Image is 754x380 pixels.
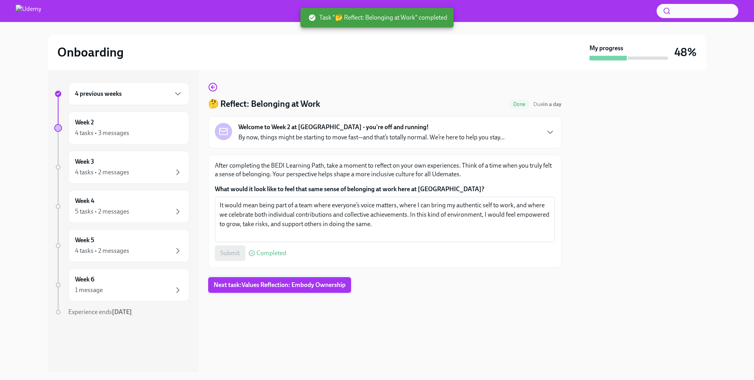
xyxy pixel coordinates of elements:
div: 5 tasks • 2 messages [75,207,129,216]
strong: in a day [543,101,562,108]
a: Week 34 tasks • 2 messages [54,151,189,184]
span: Completed [256,250,286,256]
h6: Week 6 [75,275,94,284]
span: August 30th, 2025 13:00 [533,100,562,108]
a: Week 61 message [54,269,189,301]
h6: Week 4 [75,197,94,205]
strong: [DATE] [112,308,132,316]
div: 4 previous weeks [68,82,189,105]
h3: 48% [674,45,697,59]
span: Experience ends [68,308,132,316]
h6: 4 previous weeks [75,90,122,98]
span: Task "🤔 Reflect: Belonging at Work" completed [308,13,447,22]
button: Next task:Values Reflection: Embody Ownership [208,277,351,293]
h6: Week 5 [75,236,94,245]
span: Done [509,101,530,107]
img: Udemy [16,5,41,17]
label: What would it look like to feel that same sense of belonging at work here at [GEOGRAPHIC_DATA]? [215,185,555,194]
h2: Onboarding [57,44,124,60]
p: After completing the BEDI Learning Path, take a moment to reflect on your own experiences. Think ... [215,161,555,179]
a: Week 24 tasks • 3 messages [54,111,189,144]
a: Week 45 tasks • 2 messages [54,190,189,223]
h6: Week 3 [75,157,94,166]
textarea: It would mean being part of a team where everyone’s voice matters, where I can bring my authentic... [220,201,550,238]
div: 4 tasks • 2 messages [75,168,129,177]
strong: Welcome to Week 2 at [GEOGRAPHIC_DATA] - you're off and running! [238,123,429,132]
span: Next task : Values Reflection: Embody Ownership [214,281,346,289]
p: By now, things might be starting to move fast—and that’s totally normal. We’re here to help you s... [238,133,505,142]
div: 4 tasks • 2 messages [75,247,129,255]
h4: 🤔 Reflect: Belonging at Work [208,98,320,110]
a: Week 54 tasks • 2 messages [54,229,189,262]
strong: My progress [589,44,623,53]
div: 4 tasks • 3 messages [75,129,129,137]
span: Due [533,101,562,108]
h6: Week 2 [75,118,94,127]
div: 1 message [75,286,103,294]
